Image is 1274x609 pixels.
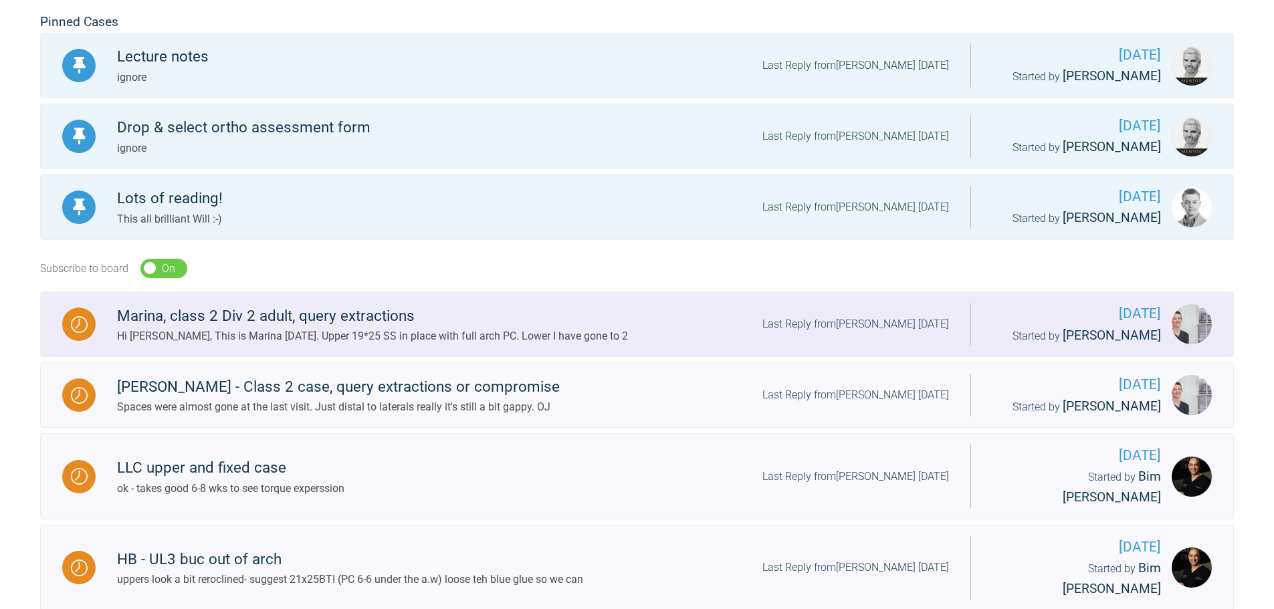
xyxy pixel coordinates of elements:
span: [DATE] [992,186,1161,208]
a: PinnedLots of reading!This all brilliant Will :-)Last Reply from[PERSON_NAME] [DATE][DATE]Started... [40,174,1234,240]
div: Last Reply from [PERSON_NAME] [DATE] [762,316,949,333]
a: PinnedDrop & select ortho assessment formignoreLast Reply from[PERSON_NAME] [DATE][DATE]Started b... [40,104,1234,169]
span: [DATE] [992,303,1161,325]
a: PinnedLecture notesignoreLast Reply from[PERSON_NAME] [DATE][DATE]Started by [PERSON_NAME]Ross Ho... [40,33,1234,98]
div: Last Reply from [PERSON_NAME] [DATE] [762,199,949,216]
div: Last Reply from [PERSON_NAME] [DATE] [762,468,949,485]
div: Spaces were almost gone at the last visit. Just distal to laterals really it's still a bit gappy. OJ [117,398,560,416]
h2: Pinned Cases [40,12,1234,33]
span: [PERSON_NAME] [1063,68,1161,84]
div: ignore [117,140,370,157]
div: HB - UL3 buc out of arch [117,547,583,572]
div: Started by [992,326,1161,346]
a: WaitingMarina, class 2 Div 2 adult, query extractionsHi [PERSON_NAME], This is Marina [DATE]. Upp... [40,291,1234,357]
div: Started by [992,66,1161,87]
div: On [162,260,175,277]
div: Started by [992,396,1161,417]
div: Marina, class 2 Div 2 adult, query extractions [117,304,628,328]
img: Bim Sawhney [1172,547,1212,588]
span: Bim [PERSON_NAME] [1063,560,1161,596]
img: Waiting [71,560,88,576]
img: laura burns [1172,304,1212,344]
div: Lecture notes [117,45,209,69]
span: [PERSON_NAME] [1063,398,1161,414]
div: ignore [117,69,209,86]
img: Pinned [71,128,88,144]
div: ok - takes good 6-8 wks to see torque experssion [117,480,344,497]
div: LLC upper and fixed case [117,456,344,480]
span: [PERSON_NAME] [1063,210,1161,225]
div: Subscribe to board [40,260,128,277]
a: Waiting[PERSON_NAME] - Class 2 case, query extractions or compromiseSpaces were almost gone at th... [40,362,1234,428]
div: Lots of reading! [117,187,223,211]
div: Drop & select ortho assessment form [117,116,370,140]
div: Started by [992,208,1161,229]
span: [DATE] [992,374,1161,396]
img: Ross Hobson [1172,116,1212,156]
img: Waiting [71,468,88,485]
img: Bim Sawhney [1172,457,1212,497]
img: Pinned [71,199,88,215]
img: Ross Hobson [1172,45,1212,86]
div: uppers look a bit reroclined- suggest 21x25BTI (PC 6-6 under the a.w) loose teh blue glue so we can [117,571,583,588]
span: [PERSON_NAME] [1063,139,1161,154]
img: laura burns [1172,375,1212,415]
img: Pinned [71,57,88,74]
div: Started by [992,137,1161,158]
span: [PERSON_NAME] [1063,328,1161,343]
img: Waiting [71,387,88,404]
span: [DATE] [992,536,1161,558]
img: Waiting [71,316,88,333]
img: Will Neal [1172,187,1212,227]
a: WaitingLLC upper and fixed caseok - takes good 6-8 wks to see torque experssionLast Reply from[PE... [40,433,1234,519]
div: Last Reply from [PERSON_NAME] [DATE] [762,386,949,404]
div: Last Reply from [PERSON_NAME] [DATE] [762,559,949,576]
div: Started by [992,558,1161,599]
div: Last Reply from [PERSON_NAME] [DATE] [762,57,949,74]
div: Last Reply from [PERSON_NAME] [DATE] [762,128,949,145]
div: Started by [992,467,1161,507]
span: [DATE] [992,115,1161,137]
span: [DATE] [992,44,1161,66]
div: [PERSON_NAME] - Class 2 case, query extractions or compromise [117,375,560,399]
div: This all brilliant Will :-) [117,211,223,228]
div: Hi [PERSON_NAME], This is Marina [DATE]. Upper 19*25 SS in place with full arch PC. Lower I have ... [117,328,628,345]
span: [DATE] [992,445,1161,467]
